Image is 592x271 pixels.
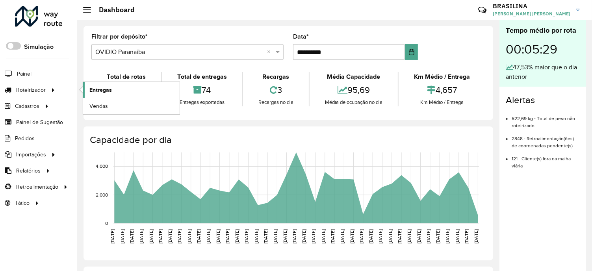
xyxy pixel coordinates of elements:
[16,118,63,126] span: Painel de Sugestão
[512,149,580,169] li: 121 - Cliente(s) fora da malha viária
[388,229,393,243] text: [DATE]
[96,192,108,197] text: 2,000
[359,229,364,243] text: [DATE]
[234,229,239,243] text: [DATE]
[312,98,396,106] div: Média de ocupação no dia
[164,72,240,82] div: Total de entregas
[93,72,159,82] div: Total de rotas
[311,229,316,243] text: [DATE]
[340,229,345,243] text: [DATE]
[164,98,240,106] div: Entregas exportadas
[105,221,108,226] text: 0
[493,10,570,17] span: [PERSON_NAME] [PERSON_NAME]
[245,82,307,98] div: 3
[17,70,32,78] span: Painel
[24,42,54,52] label: Simulação
[464,229,469,243] text: [DATE]
[401,82,483,98] div: 4,657
[321,229,326,243] text: [DATE]
[301,229,306,243] text: [DATE]
[368,229,373,243] text: [DATE]
[15,134,35,143] span: Pedidos
[426,229,431,243] text: [DATE]
[407,229,412,243] text: [DATE]
[244,229,249,243] text: [DATE]
[16,167,41,175] span: Relatórios
[158,229,163,243] text: [DATE]
[493,2,570,10] h3: BRASILINA
[267,47,274,57] span: Clear all
[110,229,115,243] text: [DATE]
[378,229,383,243] text: [DATE]
[245,72,307,82] div: Recargas
[455,229,460,243] text: [DATE]
[148,229,154,243] text: [DATE]
[225,229,230,243] text: [DATE]
[312,82,396,98] div: 95,69
[89,102,108,110] span: Vendas
[445,229,450,243] text: [DATE]
[129,229,134,243] text: [DATE]
[120,229,125,243] text: [DATE]
[187,229,192,243] text: [DATE]
[405,44,418,60] button: Choose Date
[312,72,396,82] div: Média Capacidade
[397,229,402,243] text: [DATE]
[254,229,259,243] text: [DATE]
[15,102,39,110] span: Cadastros
[330,229,335,243] text: [DATE]
[474,229,479,243] text: [DATE]
[83,82,180,98] a: Entregas
[16,86,46,94] span: Roteirizador
[91,6,135,14] h2: Dashboard
[15,199,30,207] span: Tático
[292,229,297,243] text: [DATE]
[416,229,421,243] text: [DATE]
[349,229,354,243] text: [DATE]
[401,98,483,106] div: Km Médio / Entrega
[506,95,580,106] h4: Alertas
[474,2,491,19] a: Contato Rápido
[196,229,201,243] text: [DATE]
[263,229,268,243] text: [DATE]
[506,25,580,36] div: Tempo médio por rota
[293,32,309,41] label: Data
[177,229,182,243] text: [DATE]
[435,229,440,243] text: [DATE]
[512,129,580,149] li: 2848 - Retroalimentação(ões) de coordenadas pendente(s)
[89,86,112,94] span: Entregas
[16,150,46,159] span: Importações
[215,229,221,243] text: [DATE]
[245,98,307,106] div: Recargas no dia
[164,82,240,98] div: 74
[167,229,173,243] text: [DATE]
[512,109,580,129] li: 522,69 kg - Total de peso não roteirizado
[16,183,58,191] span: Retroalimentação
[83,98,180,114] a: Vendas
[506,36,580,63] div: 00:05:29
[96,164,108,169] text: 4,000
[282,229,288,243] text: [DATE]
[91,32,148,41] label: Filtrar por depósito
[139,229,144,243] text: [DATE]
[506,63,580,82] div: 47,53% maior que o dia anterior
[206,229,211,243] text: [DATE]
[273,229,278,243] text: [DATE]
[401,72,483,82] div: Km Médio / Entrega
[90,134,485,146] h4: Capacidade por dia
